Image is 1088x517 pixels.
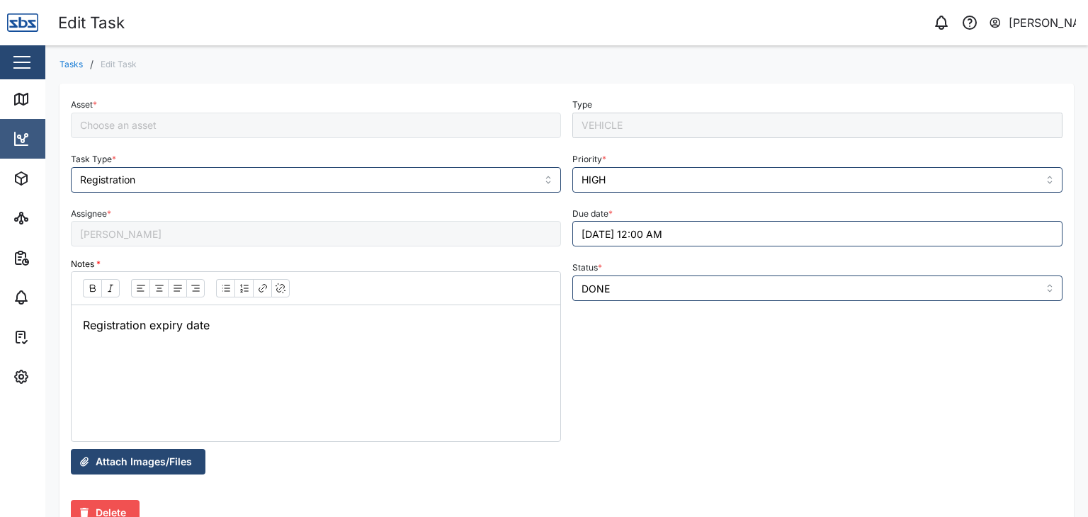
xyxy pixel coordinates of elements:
[83,317,549,334] p: Registration expiry date
[572,154,606,164] label: Priority
[71,209,111,219] label: Assignee
[59,60,83,69] a: Tasks
[234,279,253,297] button: Ordered list
[37,290,81,305] div: Alarms
[168,279,186,297] button: Align text: justify
[37,369,87,385] div: Settings
[216,279,234,297] button: Bullet list
[572,263,602,273] label: Status
[572,100,592,110] label: Type
[71,449,205,475] button: Attach Images/Files
[37,171,81,186] div: Assets
[71,154,116,164] label: Task Type
[71,258,561,271] div: Notes
[37,329,76,345] div: Tasks
[90,59,93,69] div: /
[271,279,290,297] button: Remove link
[37,131,101,147] div: Dashboard
[37,210,71,226] div: Sites
[253,279,271,297] button: Link
[186,279,205,297] button: Align text: right
[71,100,97,110] label: Asset
[37,250,85,266] div: Reports
[101,279,120,297] button: Italic
[131,279,149,297] button: Align text: left
[83,279,101,297] button: Bold
[572,209,613,219] label: Due date
[37,91,69,107] div: Map
[572,221,1062,246] button: 04/07/2026 12:00 AM
[101,60,137,69] div: Edit Task
[988,13,1077,33] button: [PERSON_NAME]
[149,279,168,297] button: Align text: center
[1009,14,1077,32] div: [PERSON_NAME]
[58,11,125,35] div: Edit Task
[96,450,192,474] span: Attach Images/Files
[7,7,38,38] img: Main Logo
